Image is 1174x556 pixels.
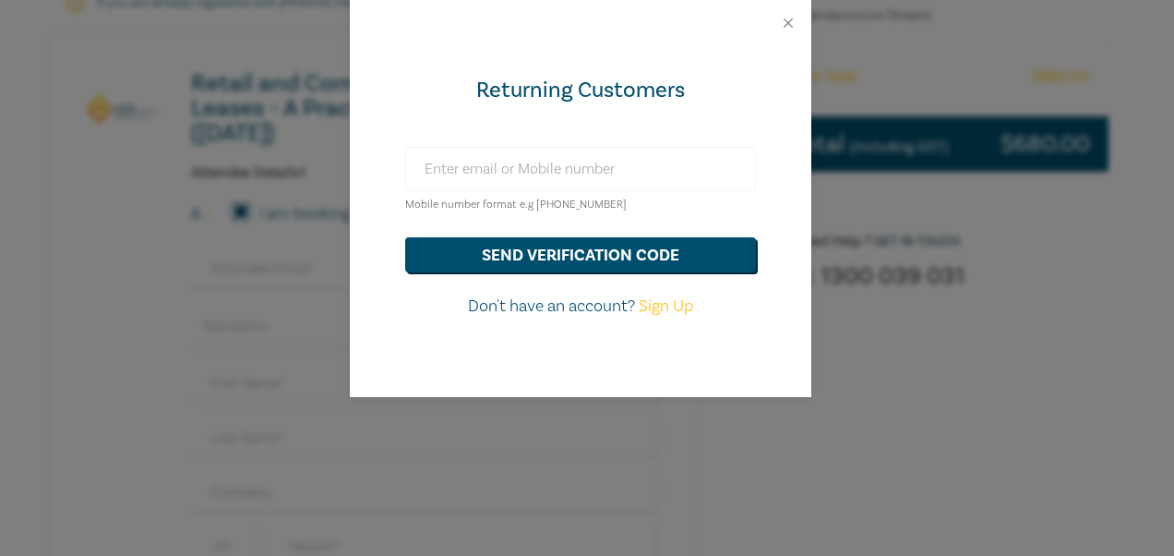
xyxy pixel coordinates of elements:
button: send verification code [405,237,756,272]
a: Sign Up [639,296,693,317]
p: Don't have an account? [405,295,756,319]
div: Returning Customers [405,76,756,105]
button: Close [780,15,797,31]
input: Enter email or Mobile number [405,147,756,191]
small: Mobile number format e.g [PHONE_NUMBER] [405,198,627,212]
